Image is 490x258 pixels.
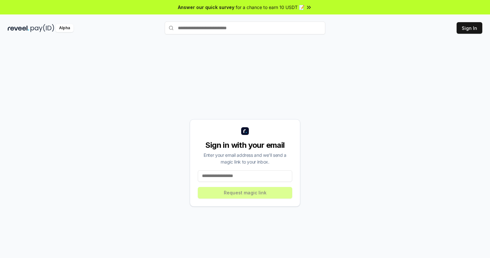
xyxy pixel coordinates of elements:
div: Enter your email address and we’ll send a magic link to your inbox. [198,152,292,165]
img: pay_id [31,24,54,32]
span: for a chance to earn 10 USDT 📝 [236,4,304,11]
span: Answer our quick survey [178,4,234,11]
button: Sign In [457,22,482,34]
div: Sign in with your email [198,140,292,150]
div: Alpha [56,24,74,32]
img: reveel_dark [8,24,29,32]
img: logo_small [241,127,249,135]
